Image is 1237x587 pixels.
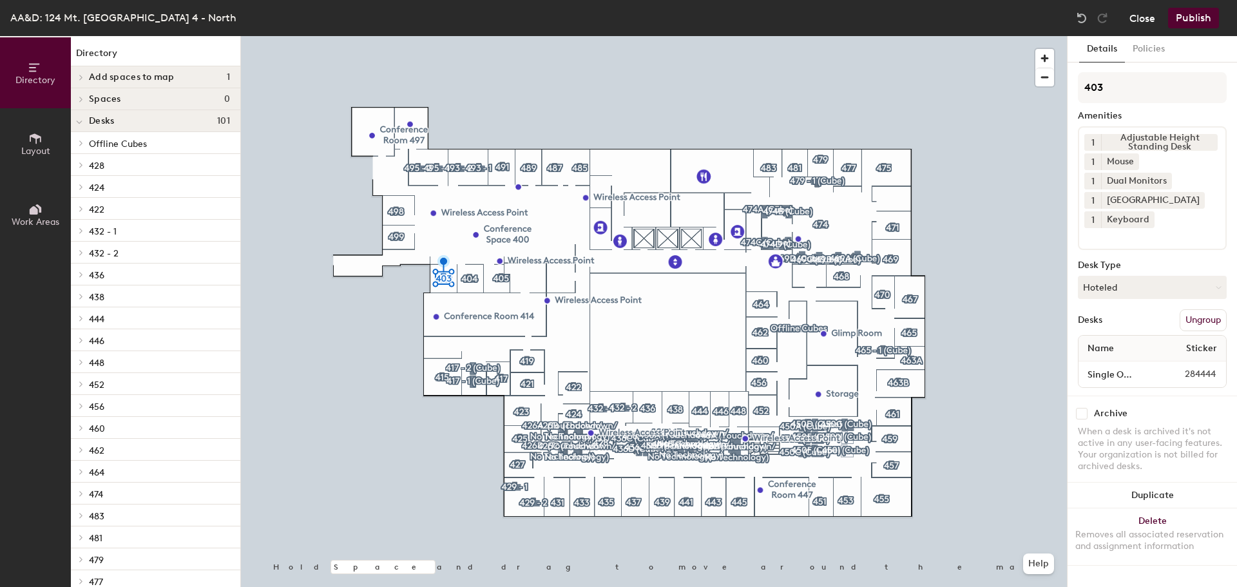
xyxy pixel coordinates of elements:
[89,336,104,347] span: 446
[21,146,50,157] span: Layout
[89,467,104,478] span: 464
[89,160,104,171] span: 428
[89,248,119,259] span: 432 - 2
[1101,134,1218,151] div: Adjustable Height Standing Desk
[1091,194,1095,207] span: 1
[1091,155,1095,169] span: 1
[1078,426,1227,472] div: When a desk is archived it's not active in any user-facing features. Your organization is not bil...
[1084,153,1101,170] button: 1
[89,226,117,237] span: 432 - 1
[224,94,230,104] span: 0
[1084,134,1101,151] button: 1
[1078,260,1227,271] div: Desk Type
[1068,508,1237,565] button: DeleteRemoves all associated reservation and assignment information
[89,116,114,126] span: Desks
[1078,276,1227,299] button: Hoteled
[1094,409,1127,419] div: Archive
[89,533,102,544] span: 481
[15,75,55,86] span: Directory
[71,46,240,66] h1: Directory
[1091,175,1095,188] span: 1
[1101,192,1205,209] div: [GEOGRAPHIC_DATA]
[1168,8,1219,28] button: Publish
[1084,173,1101,189] button: 1
[10,10,236,26] div: AA&D: 124 Mt. [GEOGRAPHIC_DATA] 4 - North
[1091,136,1095,149] span: 1
[89,182,104,193] span: 424
[1084,192,1101,209] button: 1
[89,72,175,82] span: Add spaces to map
[89,423,105,434] span: 460
[1096,12,1109,24] img: Redo
[1091,213,1095,227] span: 1
[89,511,104,522] span: 483
[89,380,104,390] span: 452
[1084,211,1101,228] button: 1
[1154,367,1223,381] span: 284444
[89,139,147,149] span: Offline Cubes
[1101,153,1139,170] div: Mouse
[89,204,104,215] span: 422
[1078,111,1227,121] div: Amenities
[12,217,59,227] span: Work Areas
[1068,483,1237,508] button: Duplicate
[89,401,104,412] span: 456
[89,358,104,369] span: 448
[89,314,104,325] span: 444
[1075,12,1088,24] img: Undo
[1101,211,1155,228] div: Keyboard
[1180,337,1223,360] span: Sticker
[1125,36,1173,63] button: Policies
[1075,529,1229,552] div: Removes all associated reservation and assignment information
[89,489,103,500] span: 474
[1081,337,1120,360] span: Name
[89,270,104,281] span: 436
[1081,365,1154,383] input: Unnamed desk
[89,94,121,104] span: Spaces
[1079,36,1125,63] button: Details
[1078,315,1102,325] div: Desks
[89,445,104,456] span: 462
[1101,173,1172,189] div: Dual Monitors
[89,292,104,303] span: 438
[89,555,104,566] span: 479
[217,116,230,126] span: 101
[1129,8,1155,28] button: Close
[1023,553,1054,574] button: Help
[227,72,230,82] span: 1
[1180,309,1227,331] button: Ungroup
